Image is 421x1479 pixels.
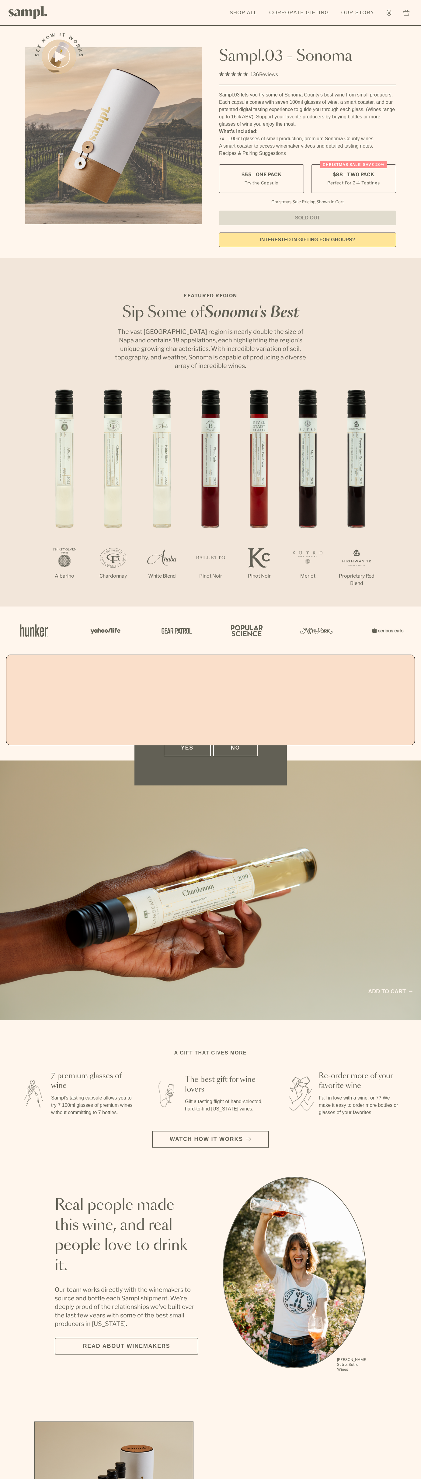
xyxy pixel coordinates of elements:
li: 3 / 7 [137,390,186,599]
div: slide 1 [223,1177,366,1373]
p: Merlot [284,572,332,580]
img: Sampl.03 - Sonoma [25,47,202,224]
span: $88 - Two Pack [333,171,374,178]
li: 4 / 7 [186,390,235,599]
button: See how it works [42,40,76,74]
li: 1 / 7 [40,390,89,599]
p: Chardonnay [89,572,137,580]
a: Shop All [227,6,260,19]
li: 2 / 7 [89,390,137,599]
li: 7 / 7 [332,390,381,607]
div: Christmas SALE! Save 20% [320,161,387,168]
p: Pinot Noir [186,572,235,580]
small: Try the Capsule [245,180,278,186]
p: Proprietary Red Blend [332,572,381,587]
div: 136Reviews [219,70,278,79]
span: $55 - One Pack [242,171,282,178]
a: Corporate Gifting [266,6,332,19]
button: Sold Out [219,211,396,225]
button: No [213,739,257,756]
p: [PERSON_NAME] Sutro, Sutro Wines [337,1357,366,1372]
a: Add to cart [368,988,412,996]
small: Perfect For 2-4 Tastings [327,180,380,186]
li: 6 / 7 [284,390,332,599]
ul: carousel [223,1177,366,1373]
img: Sampl logo [9,6,47,19]
a: interested in gifting for groups? [219,233,396,247]
p: White Blend [137,572,186,580]
li: 5 / 7 [235,390,284,599]
button: Yes [164,739,211,756]
p: Pinot Noir [235,572,284,580]
p: Albarino [40,572,89,580]
a: Our Story [338,6,378,19]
